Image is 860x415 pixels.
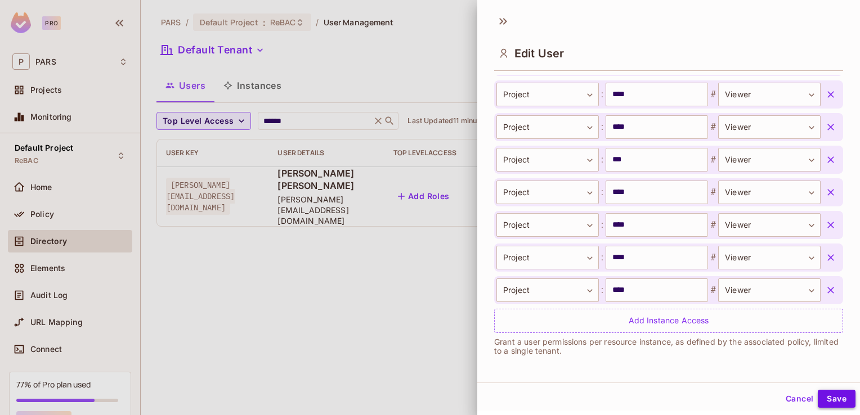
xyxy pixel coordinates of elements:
[718,246,821,269] div: Viewer
[818,390,855,408] button: Save
[708,251,718,264] span: #
[494,337,843,355] p: Grant a user permissions per resource instance, as defined by the associated policy, limited to a...
[781,390,818,408] button: Cancel
[718,278,821,302] div: Viewer
[708,186,718,199] span: #
[599,88,606,101] span: :
[599,186,606,199] span: :
[718,115,821,139] div: Viewer
[718,83,821,106] div: Viewer
[514,47,564,60] span: Edit User
[708,218,718,232] span: #
[496,278,599,302] div: Project
[708,153,718,166] span: #
[718,213,821,237] div: Viewer
[599,153,606,166] span: :
[599,218,606,232] span: :
[496,148,599,172] div: Project
[708,120,718,134] span: #
[718,148,821,172] div: Viewer
[496,83,599,106] div: Project
[599,283,606,297] span: :
[708,283,718,297] span: #
[599,120,606,134] span: :
[708,88,718,101] span: #
[494,309,843,333] div: Add Instance Access
[496,246,599,269] div: Project
[496,115,599,139] div: Project
[496,181,599,204] div: Project
[496,213,599,237] div: Project
[599,251,606,264] span: :
[718,181,821,204] div: Viewer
